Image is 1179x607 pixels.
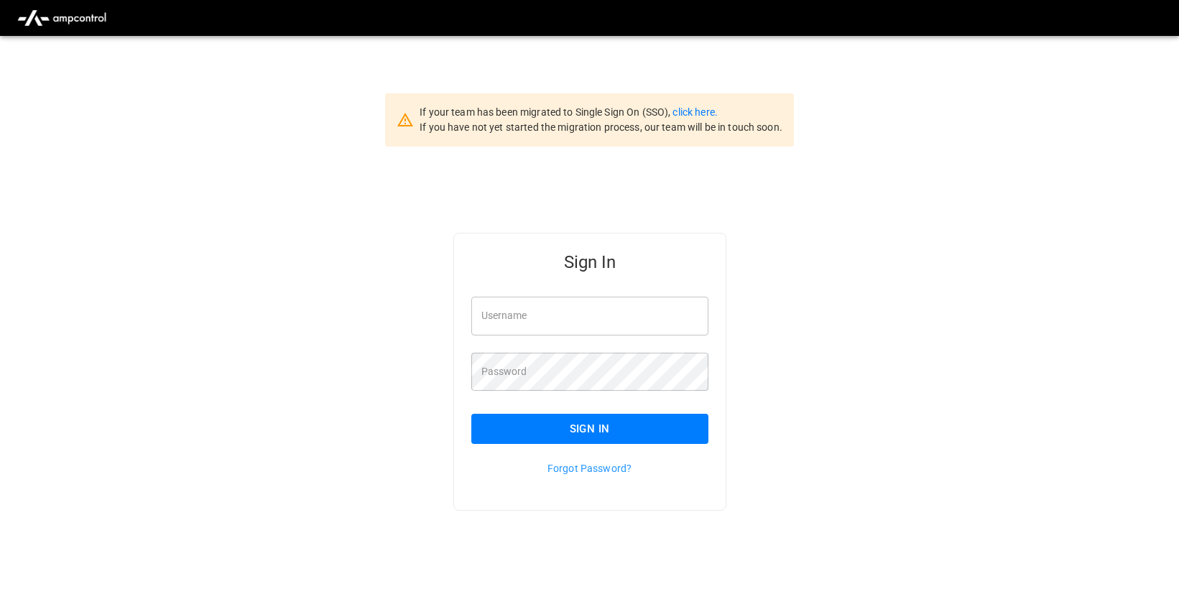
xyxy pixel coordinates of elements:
p: Forgot Password? [471,461,708,476]
span: If your team has been migrated to Single Sign On (SSO), [420,106,672,118]
a: click here. [672,106,717,118]
h5: Sign In [471,251,708,274]
span: If you have not yet started the migration process, our team will be in touch soon. [420,121,782,133]
button: Sign In [471,414,708,444]
img: ampcontrol.io logo [11,4,112,32]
